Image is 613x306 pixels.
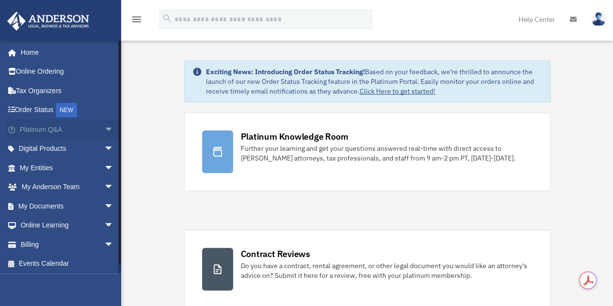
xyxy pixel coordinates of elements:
[241,248,310,260] div: Contract Reviews
[162,13,173,24] i: search
[131,17,142,25] a: menu
[104,235,124,255] span: arrow_drop_down
[4,12,92,31] img: Anderson Advisors Platinum Portal
[7,43,124,62] a: Home
[184,113,550,191] a: Platinum Knowledge Room Further your learning and get your questions answered real-time with dire...
[7,216,128,235] a: Online Learningarrow_drop_down
[7,120,128,139] a: Platinum Q&Aarrow_drop_down
[7,254,128,274] a: Events Calendar
[7,100,128,120] a: Order StatusNEW
[104,216,124,236] span: arrow_drop_down
[7,158,128,177] a: My Entitiesarrow_drop_down
[241,130,348,143] div: Platinum Knowledge Room
[7,177,128,197] a: My Anderson Teamarrow_drop_down
[104,177,124,197] span: arrow_drop_down
[206,67,365,76] strong: Exciting News: Introducing Order Status Tracking!
[206,67,542,96] div: Based on your feedback, we're thrilled to announce the launch of our new Order Status Tracking fe...
[7,62,128,81] a: Online Ordering
[7,235,128,254] a: Billingarrow_drop_down
[56,103,77,117] div: NEW
[131,14,142,25] i: menu
[104,139,124,159] span: arrow_drop_down
[7,139,128,159] a: Digital Productsarrow_drop_down
[104,196,124,216] span: arrow_drop_down
[241,144,533,163] div: Further your learning and get your questions answered real-time with direct access to [PERSON_NAM...
[241,261,533,280] div: Do you have a contract, rental agreement, or other legal document you would like an attorney's ad...
[360,87,435,96] a: Click Here to get started!
[7,196,128,216] a: My Documentsarrow_drop_down
[7,81,128,100] a: Tax Organizers
[104,158,124,178] span: arrow_drop_down
[104,120,124,140] span: arrow_drop_down
[591,12,606,26] img: User Pic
